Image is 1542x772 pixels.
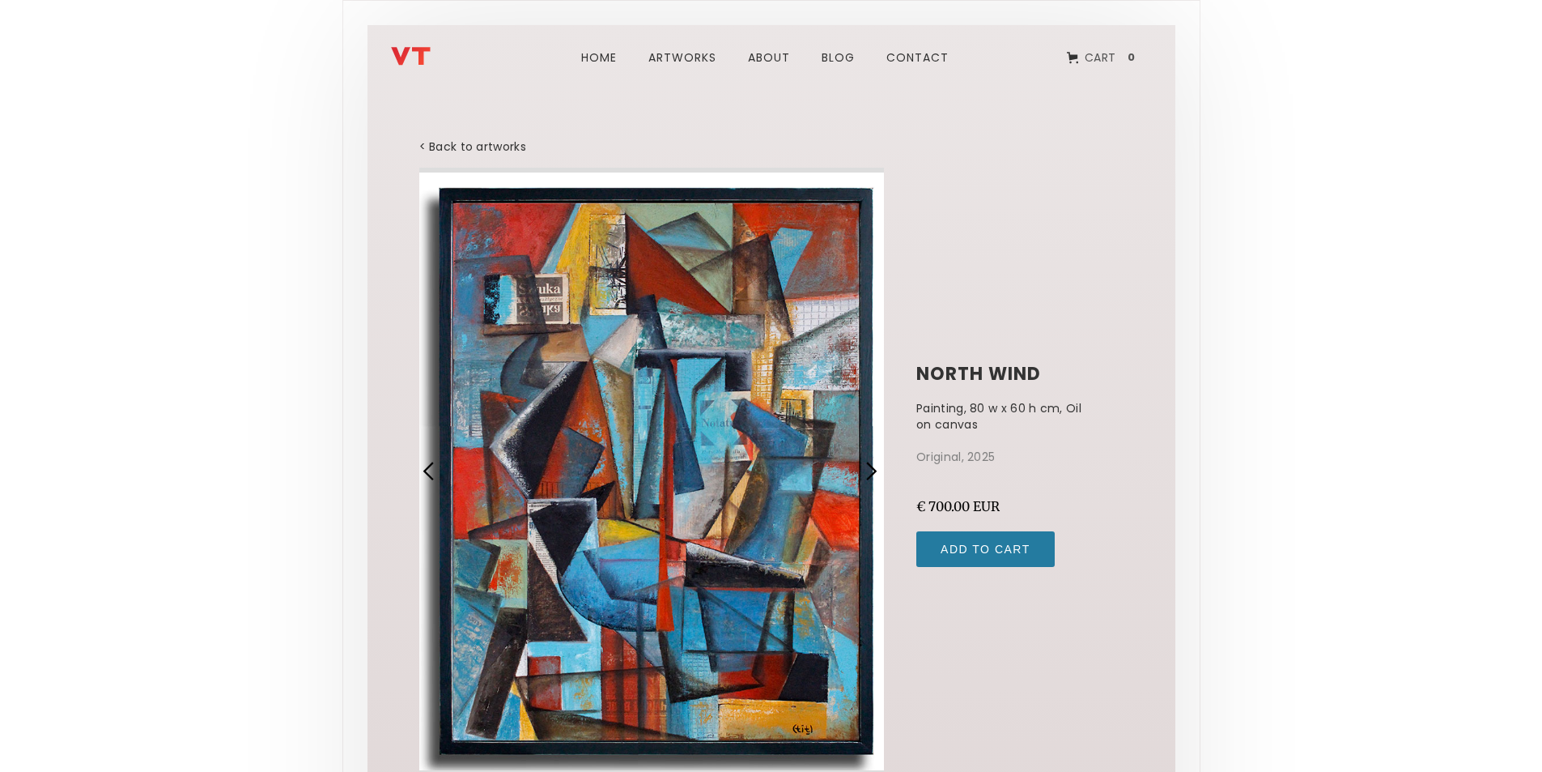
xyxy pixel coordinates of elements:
input: Add to Cart [916,531,1055,567]
a: Home [571,31,627,84]
a: Open cart [1055,42,1152,73]
a: Contact [877,31,958,84]
a: home [391,33,488,66]
a: < Back to artworks [419,139,526,155]
div: 0 [1123,50,1140,65]
p: Original, 2025 [916,449,1123,465]
img: Vladimir Titov [391,47,431,66]
a: ARTWORks [639,31,726,84]
div: € 700.00 EUR [916,497,1123,515]
h1: north wind [916,365,1123,384]
div: Cart [1085,49,1116,66]
a: blog [812,31,864,84]
p: Painting, 80 w x 60 h cm, Oil on canvas [916,400,1081,433]
a: about [738,31,800,84]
